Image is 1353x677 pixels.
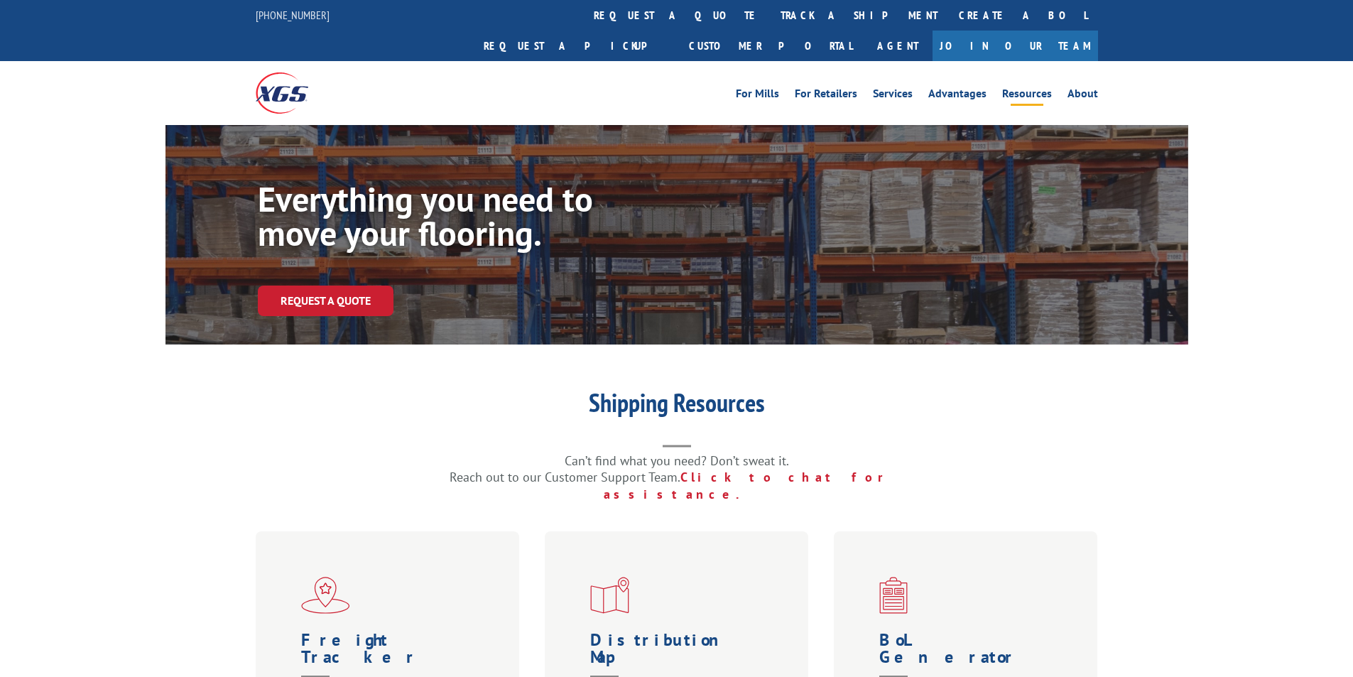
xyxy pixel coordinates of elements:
img: xgs-icon-bo-l-generator-red [879,577,908,614]
a: Request a pickup [473,31,678,61]
a: For Mills [736,88,779,104]
a: Click to chat for assistance. [604,469,903,502]
a: [PHONE_NUMBER] [256,8,330,22]
a: About [1067,88,1098,104]
a: Join Our Team [933,31,1098,61]
h1: Everything you need to move your flooring. [258,182,684,257]
img: xgs-icon-distribution-map-red [590,577,629,614]
p: Can’t find what you need? Don’t sweat it. Reach out to our Customer Support Team. [393,453,961,503]
a: Agent [863,31,933,61]
a: Services [873,88,913,104]
a: Request a Quote [258,286,393,316]
img: xgs-icon-flagship-distribution-model-red [301,577,350,614]
a: Customer Portal [678,31,863,61]
h1: Shipping Resources [393,390,961,423]
a: Resources [1002,88,1052,104]
a: For Retailers [795,88,857,104]
a: Advantages [928,88,987,104]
